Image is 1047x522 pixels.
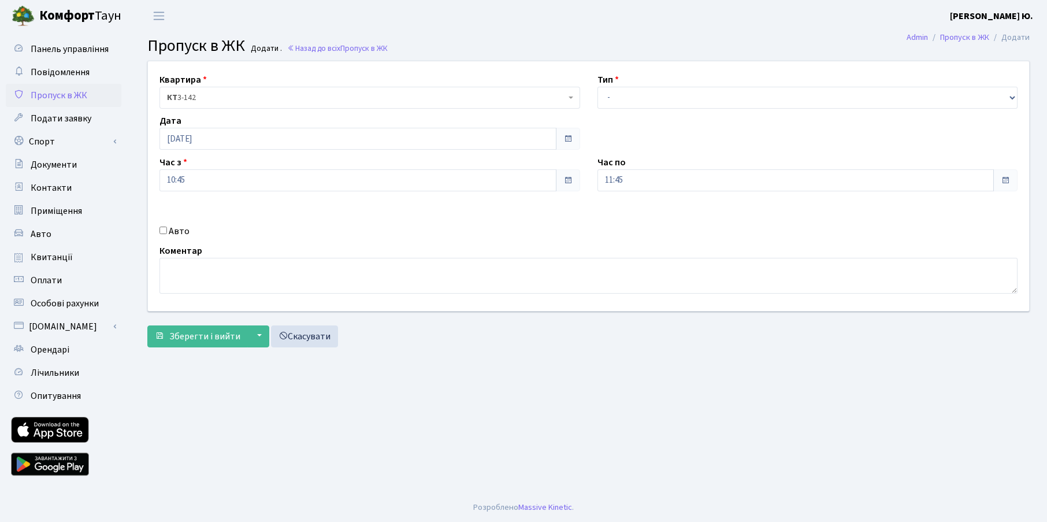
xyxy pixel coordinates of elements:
[169,330,240,343] span: Зберегти і вийти
[6,246,121,269] a: Квитанції
[39,6,95,25] b: Комфорт
[169,224,190,238] label: Авто
[6,338,121,361] a: Орендарі
[6,107,121,130] a: Подати заявку
[950,9,1033,23] a: [PERSON_NAME] Ю.
[6,223,121,246] a: Авто
[31,251,73,264] span: Квитанції
[31,43,109,55] span: Панель управління
[12,5,35,28] img: logo.png
[907,31,928,43] a: Admin
[31,366,79,379] span: Лічильники
[287,43,388,54] a: Назад до всіхПропуск в ЖК
[159,87,580,109] span: <b>КТ</b>&nbsp;&nbsp;&nbsp;&nbsp;3-142
[340,43,388,54] span: Пропуск в ЖК
[473,501,574,514] div: Розроблено .
[39,6,121,26] span: Таун
[6,269,121,292] a: Оплати
[950,10,1033,23] b: [PERSON_NAME] Ю.
[159,156,187,169] label: Час з
[6,38,121,61] a: Панель управління
[597,73,619,87] label: Тип
[31,390,81,402] span: Опитування
[144,6,173,25] button: Переключити навігацію
[6,130,121,153] a: Спорт
[6,292,121,315] a: Особові рахунки
[147,34,245,57] span: Пропуск в ЖК
[989,31,1030,44] li: Додати
[6,199,121,223] a: Приміщення
[271,325,338,347] a: Скасувати
[6,84,121,107] a: Пропуск в ЖК
[6,61,121,84] a: Повідомлення
[6,315,121,338] a: [DOMAIN_NAME]
[31,297,99,310] span: Особові рахунки
[889,25,1047,50] nav: breadcrumb
[31,205,82,217] span: Приміщення
[167,92,566,103] span: <b>КТ</b>&nbsp;&nbsp;&nbsp;&nbsp;3-142
[518,501,572,513] a: Massive Kinetic
[167,92,177,103] b: КТ
[159,114,181,128] label: Дата
[6,153,121,176] a: Документи
[31,228,51,240] span: Авто
[31,89,87,102] span: Пропуск в ЖК
[248,44,282,54] small: Додати .
[6,361,121,384] a: Лічильники
[31,158,77,171] span: Документи
[31,112,91,125] span: Подати заявку
[31,182,72,194] span: Контакти
[31,274,62,287] span: Оплати
[940,31,989,43] a: Пропуск в ЖК
[31,66,90,79] span: Повідомлення
[31,343,69,356] span: Орендарі
[159,244,202,258] label: Коментар
[147,325,248,347] button: Зберегти і вийти
[159,73,207,87] label: Квартира
[6,176,121,199] a: Контакти
[6,384,121,408] a: Опитування
[597,156,626,169] label: Час по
